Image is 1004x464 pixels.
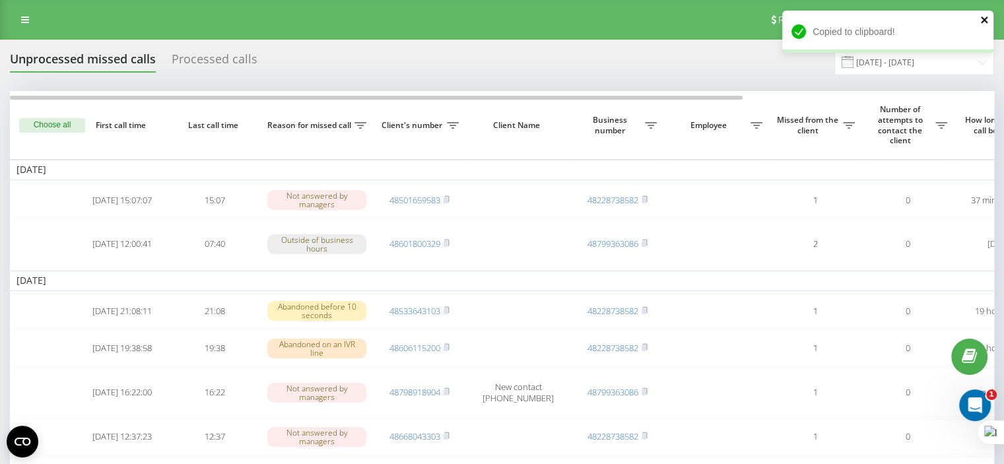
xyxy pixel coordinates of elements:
[168,183,261,218] td: 15:07
[86,120,158,131] span: First call time
[267,120,354,131] span: Reason for missed call
[168,419,261,454] td: 12:37
[168,368,261,416] td: 16:22
[389,194,440,206] a: 48501659583
[267,301,366,321] div: Abandoned before 10 seconds
[76,368,168,416] td: [DATE] 16:22:00
[267,427,366,447] div: Not answered by managers
[587,238,638,249] a: 48799363086
[861,368,954,416] td: 0
[578,115,645,135] span: Business number
[861,183,954,218] td: 0
[769,220,861,268] td: 2
[477,120,560,131] span: Client Name
[778,15,848,25] span: Referral program
[776,115,843,135] span: Missed from the client
[587,194,638,206] a: 48228738582
[267,383,366,403] div: Not answered by managers
[267,190,366,210] div: Not answered by managers
[7,426,38,457] button: Open CMP widget
[769,183,861,218] td: 1
[769,368,861,416] td: 1
[959,389,991,421] iframe: Intercom live chat
[267,339,366,358] div: Abandoned on an IVR line
[587,342,638,354] a: 48228738582
[76,294,168,329] td: [DATE] 21:08:11
[587,305,638,317] a: 48228738582
[465,368,571,416] td: New contact [PHONE_NUMBER]
[76,183,168,218] td: [DATE] 15:07:07
[168,294,261,329] td: 21:08
[19,118,85,133] button: Choose all
[769,419,861,454] td: 1
[389,342,440,354] a: 48606115200
[389,305,440,317] a: 48533643103
[389,238,440,249] a: 48601800329
[861,294,954,329] td: 0
[670,120,751,131] span: Employee
[168,220,261,268] td: 07:40
[986,389,997,400] span: 1
[587,430,638,442] a: 48228738582
[76,220,168,268] td: [DATE] 12:00:41
[861,331,954,366] td: 0
[76,419,168,454] td: [DATE] 12:37:23
[76,331,168,366] td: [DATE] 19:38:58
[980,15,989,27] button: close
[389,430,440,442] a: 48668043303
[587,386,638,398] a: 48799363086
[861,419,954,454] td: 0
[172,52,257,73] div: Processed calls
[868,104,935,145] span: Number of attempts to contact the client
[769,331,861,366] td: 1
[861,220,954,268] td: 0
[782,11,993,53] div: Copied to clipboard!
[389,386,440,398] a: 48798918904
[380,120,447,131] span: Client's number
[168,331,261,366] td: 19:38
[267,234,366,254] div: Outside of business hours
[10,52,156,73] div: Unprocessed missed calls
[179,120,250,131] span: Last call time
[769,294,861,329] td: 1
